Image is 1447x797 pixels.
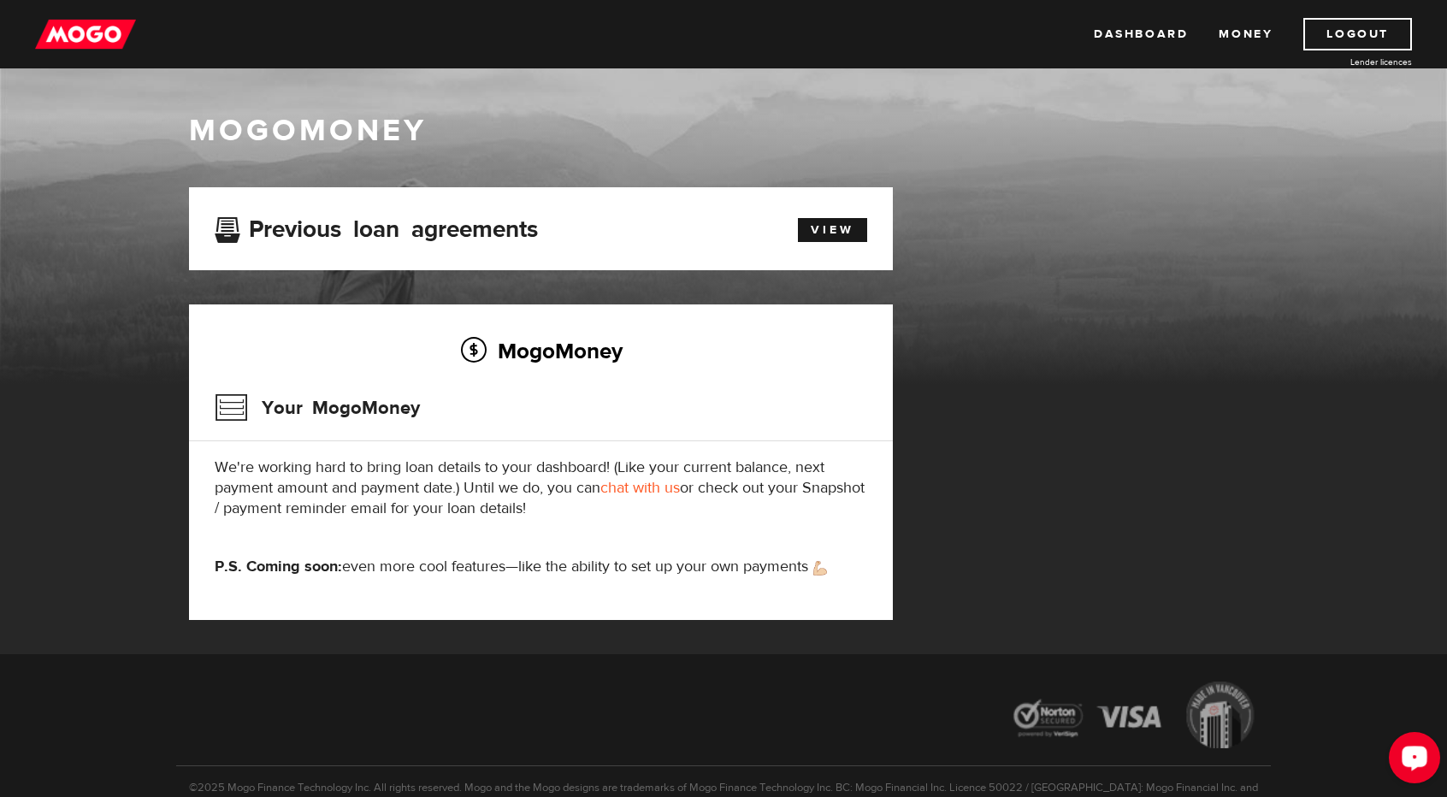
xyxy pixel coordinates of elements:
[35,18,136,50] img: mogo_logo-11ee424be714fa7cbb0f0f49df9e16ec.png
[1219,18,1273,50] a: Money
[600,478,680,498] a: chat with us
[215,215,538,238] h3: Previous loan agreements
[1375,725,1447,797] iframe: LiveChat chat widget
[798,218,867,242] a: View
[813,561,827,576] img: strong arm emoji
[189,113,1258,149] h1: MogoMoney
[1094,18,1188,50] a: Dashboard
[215,557,342,576] strong: P.S. Coming soon:
[1303,18,1412,50] a: Logout
[215,557,867,577] p: even more cool features—like the ability to set up your own payments
[215,333,867,369] h2: MogoMoney
[997,669,1271,765] img: legal-icons-92a2ffecb4d32d839781d1b4e4802d7b.png
[215,458,867,519] p: We're working hard to bring loan details to your dashboard! (Like your current balance, next paym...
[215,386,420,430] h3: Your MogoMoney
[1284,56,1412,68] a: Lender licences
